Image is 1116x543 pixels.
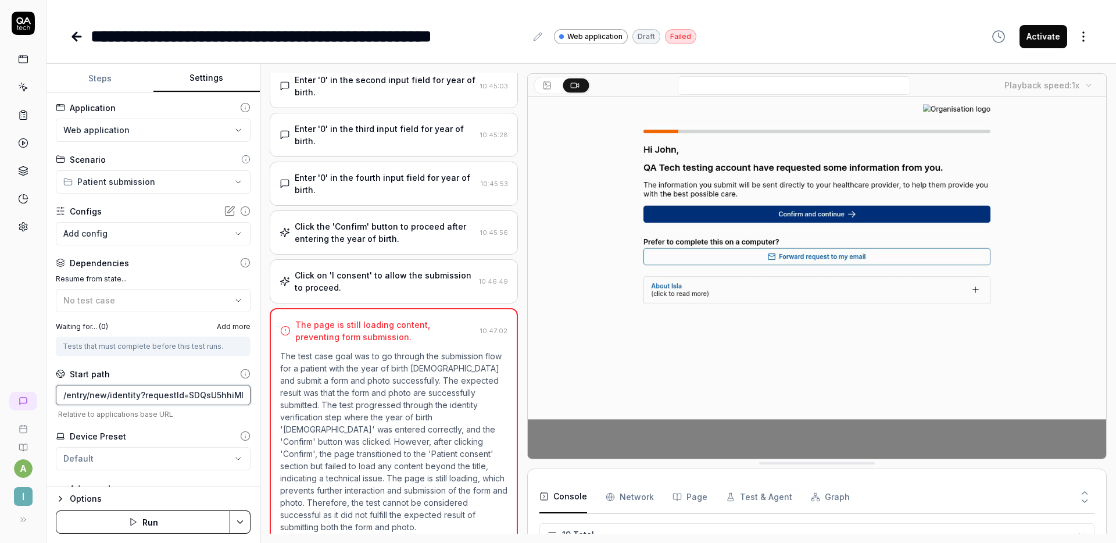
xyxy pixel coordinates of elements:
[63,341,244,352] div: Tests that must complete before this test runs.
[5,478,41,508] button: I
[56,510,230,534] button: Run
[56,492,251,506] button: Options
[70,368,110,380] div: Start path
[56,274,251,284] label: Resume from state...
[56,447,251,470] button: Default
[77,176,155,188] span: Patient submission
[606,481,654,513] button: Network
[70,153,106,166] div: Scenario
[5,434,41,452] a: Documentation
[9,392,37,410] a: New conversation
[70,205,102,217] div: Configs
[63,295,115,305] span: No test case
[217,321,251,332] span: Add more
[280,350,507,533] p: The test case goal was to go through the submission flow for a patient with the year of birth [DE...
[673,481,707,513] button: Page
[726,481,792,513] button: Test & Agent
[70,482,110,496] div: Advanced
[554,28,628,44] a: Web application
[480,228,508,237] time: 10:45:56
[14,487,33,506] span: I
[480,82,508,90] time: 10:45:03
[632,29,660,44] div: Draft
[46,65,153,92] button: Steps
[295,319,475,343] div: The page is still loading content, preventing form submission.
[295,123,475,147] div: Enter '0' in the third input field for year of birth.
[295,220,475,245] div: Click the 'Confirm' button to proceed after entering the year of birth.
[63,124,130,136] span: Web application
[63,452,94,465] div: Default
[5,415,41,434] a: Book a call with us
[985,25,1013,48] button: View version history
[56,482,110,496] button: Advanced
[70,492,251,506] div: Options
[665,29,696,44] div: Failed
[1004,79,1079,91] div: Playback speed:
[480,131,508,139] time: 10:45:28
[480,327,507,335] time: 10:47:02
[70,102,116,114] div: Application
[567,31,623,42] span: Web application
[14,459,33,478] button: a
[70,430,126,442] div: Device Preset
[1020,25,1067,48] button: Activate
[295,74,475,98] div: Enter '0' in the second input field for year of birth.
[479,277,508,285] time: 10:46:49
[56,321,108,332] label: Waiting for... ( 0 )
[56,289,251,312] button: No test case
[70,257,129,269] div: Dependencies
[295,172,476,196] div: Enter '0' in the fourth input field for year of birth.
[56,385,251,405] input: e.g. /about
[153,65,260,92] button: Settings
[811,481,850,513] button: Graph
[539,481,587,513] button: Console
[481,180,508,188] time: 10:45:53
[295,269,474,294] div: Click on 'I consent' to allow the submission to proceed.
[56,170,251,194] button: Patient submission
[56,410,251,419] span: Relative to applications base URL
[56,119,251,142] button: Web application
